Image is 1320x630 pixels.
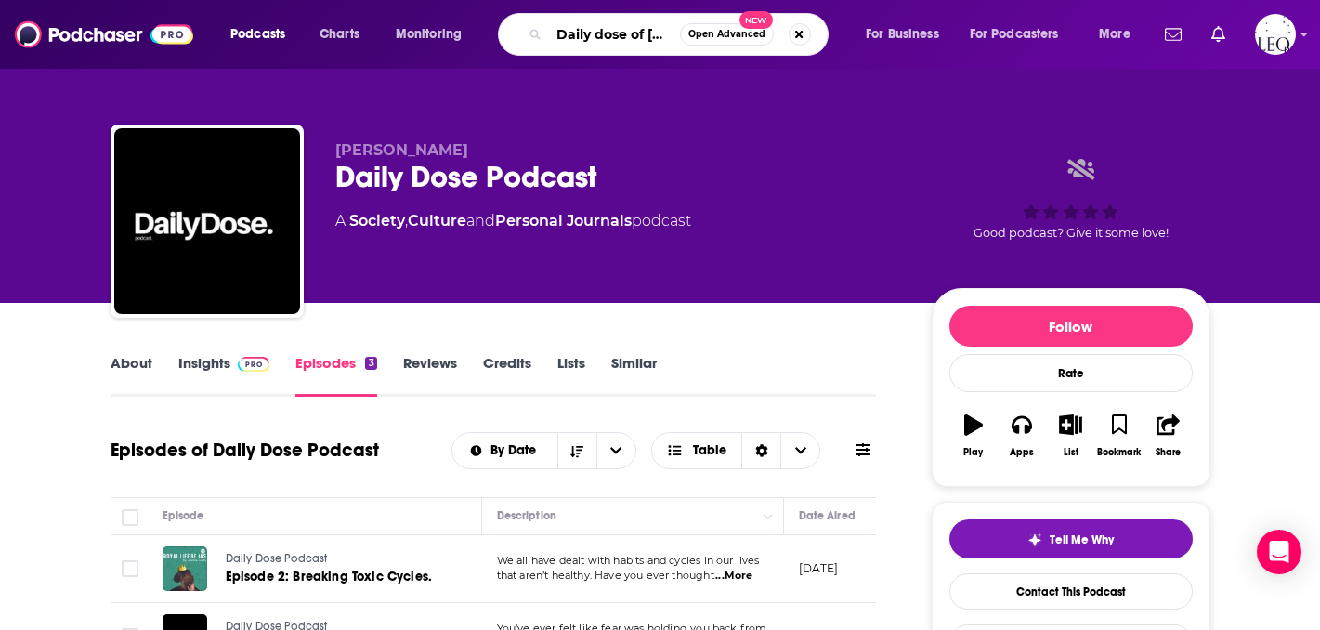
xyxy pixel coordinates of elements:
[217,20,309,49] button: open menu
[490,444,542,457] span: By Date
[693,444,726,457] span: Table
[596,433,635,468] button: open menu
[466,212,495,230] span: and
[307,20,371,49] a: Charts
[226,551,447,568] a: Daily Dose Podcast
[958,20,1086,49] button: open menu
[163,505,204,527] div: Episode
[549,20,680,49] input: Search podcasts, credits, & more...
[405,212,408,230] span: ,
[238,357,270,372] img: Podchaser Pro
[1099,21,1130,47] span: More
[1257,530,1301,574] div: Open Intercom Messenger
[122,560,138,577] span: Toggle select row
[497,554,760,567] span: We all have dealt with habits and cycles in our lives
[516,13,846,56] div: Search podcasts, credits, & more...
[949,402,998,469] button: Play
[1064,447,1078,458] div: List
[396,21,462,47] span: Monitoring
[557,433,596,468] button: Sort Direction
[998,402,1046,469] button: Apps
[1144,402,1192,469] button: Share
[335,210,691,232] div: A podcast
[226,568,447,586] a: Episode 2: Breaking Toxic Cycles.
[226,569,433,584] span: Episode 2: Breaking Toxic Cycles.
[178,354,270,397] a: InsightsPodchaser Pro
[949,519,1193,558] button: tell me why sparkleTell Me Why
[853,20,962,49] button: open menu
[799,505,856,527] div: Date Aired
[680,23,774,46] button: Open AdvancedNew
[451,432,636,469] h2: Choose List sort
[739,11,773,29] span: New
[757,505,779,528] button: Column Actions
[932,141,1210,256] div: Good podcast? Give it some love!
[963,447,983,458] div: Play
[114,128,300,314] img: Daily Dose Podcast
[974,226,1169,240] span: Good podcast? Give it some love!
[949,306,1193,347] button: Follow
[1095,402,1144,469] button: Bookmark
[1255,14,1296,55] button: Show profile menu
[611,354,657,397] a: Similar
[1027,532,1042,547] img: tell me why sparkle
[483,354,531,397] a: Credits
[111,439,379,462] h1: Episodes of Daily Dose Podcast
[295,354,376,397] a: Episodes3
[408,212,466,230] a: Culture
[799,560,839,576] p: [DATE]
[383,20,486,49] button: open menu
[497,505,556,527] div: Description
[1010,447,1034,458] div: Apps
[557,354,585,397] a: Lists
[320,21,359,47] span: Charts
[452,444,557,457] button: open menu
[349,212,405,230] a: Society
[970,21,1059,47] span: For Podcasters
[949,354,1193,392] div: Rate
[403,354,457,397] a: Reviews
[15,17,193,52] img: Podchaser - Follow, Share and Rate Podcasts
[1255,14,1296,55] img: User Profile
[1157,19,1189,50] a: Show notifications dropdown
[715,569,752,584] span: ...More
[741,433,780,468] div: Sort Direction
[365,357,376,370] div: 3
[335,141,468,159] span: [PERSON_NAME]
[1046,402,1094,469] button: List
[1156,447,1181,458] div: Share
[230,21,285,47] span: Podcasts
[1204,19,1233,50] a: Show notifications dropdown
[1097,447,1141,458] div: Bookmark
[497,569,714,582] span: that aren’t healthy. Have you ever thought
[688,30,765,39] span: Open Advanced
[1050,532,1114,547] span: Tell Me Why
[651,432,821,469] button: Choose View
[949,573,1193,610] a: Contact This Podcast
[111,354,152,397] a: About
[226,552,328,565] span: Daily Dose Podcast
[495,212,632,230] a: Personal Journals
[1255,14,1296,55] span: Logged in as LeoPR
[1086,20,1154,49] button: open menu
[866,21,939,47] span: For Business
